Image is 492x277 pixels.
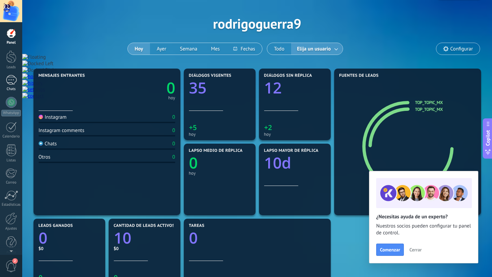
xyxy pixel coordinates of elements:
[189,77,206,98] text: 35
[409,247,422,252] span: Cerrar
[39,141,57,147] div: Chats
[39,223,73,228] span: Leads ganados
[39,73,85,78] span: Mensajes entrantes
[189,152,198,173] text: 0
[172,154,175,160] div: 0
[1,203,21,207] div: Estadísticas
[415,106,443,112] a: top_topic_mx
[291,43,343,55] button: Elija un usuario
[189,228,198,248] text: 0
[39,154,51,160] div: Otros
[172,141,175,147] div: 0
[1,227,21,231] div: Ajustes
[168,96,175,100] div: hoy
[189,148,243,153] span: Lapso medio de réplica
[114,246,175,251] div: $0
[189,73,232,78] span: Diálogos vigentes
[415,100,443,105] a: top_topic_mx
[39,141,43,146] img: Chats
[264,123,272,132] text: +2
[1,87,21,91] div: Chats
[189,132,250,137] div: hoy
[204,43,227,55] button: Mes
[166,77,175,98] text: 0
[1,65,21,70] div: Leads
[267,43,291,55] button: Todo
[264,148,318,153] span: Lapso mayor de réplica
[376,223,471,236] span: Nuestros socios pueden configurar tu panel de control.
[264,73,312,78] span: Diálogos sin réplica
[376,214,471,220] h2: ¿Necesitas ayuda de un experto?
[1,110,21,116] div: WhatsApp
[339,73,379,78] span: Fuentes de leads
[107,77,175,98] a: 0
[1,41,21,45] div: Panel
[264,152,291,173] text: 10d
[173,43,204,55] button: Semana
[264,77,282,98] text: 12
[150,43,173,55] button: Ayer
[172,127,175,134] div: 0
[114,228,175,248] a: 10
[39,114,67,120] div: Instagram
[39,246,100,251] div: $0
[172,114,175,120] div: 0
[39,228,47,248] text: 0
[380,247,400,252] span: Comenzar
[406,245,425,255] button: Cerrar
[1,180,21,185] div: Correo
[189,123,197,132] text: +5
[12,258,18,264] span: 2
[450,46,473,52] span: Configurar
[1,134,21,139] div: Calendario
[39,115,43,119] img: Instagram
[1,158,21,163] div: Listas
[189,171,250,176] div: hoy
[264,152,326,173] a: 10d
[189,228,326,248] a: 0
[114,228,131,248] text: 10
[376,244,404,256] button: Comenzar
[189,223,205,228] span: Tareas
[227,43,262,55] button: Fechas
[296,44,332,54] span: Elija un usuario
[128,43,150,55] button: Hoy
[114,223,175,228] span: Cantidad de leads activos
[39,228,100,248] a: 0
[39,127,84,134] div: Instagram comments
[264,132,326,137] div: hoy
[484,130,491,146] span: Copilot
